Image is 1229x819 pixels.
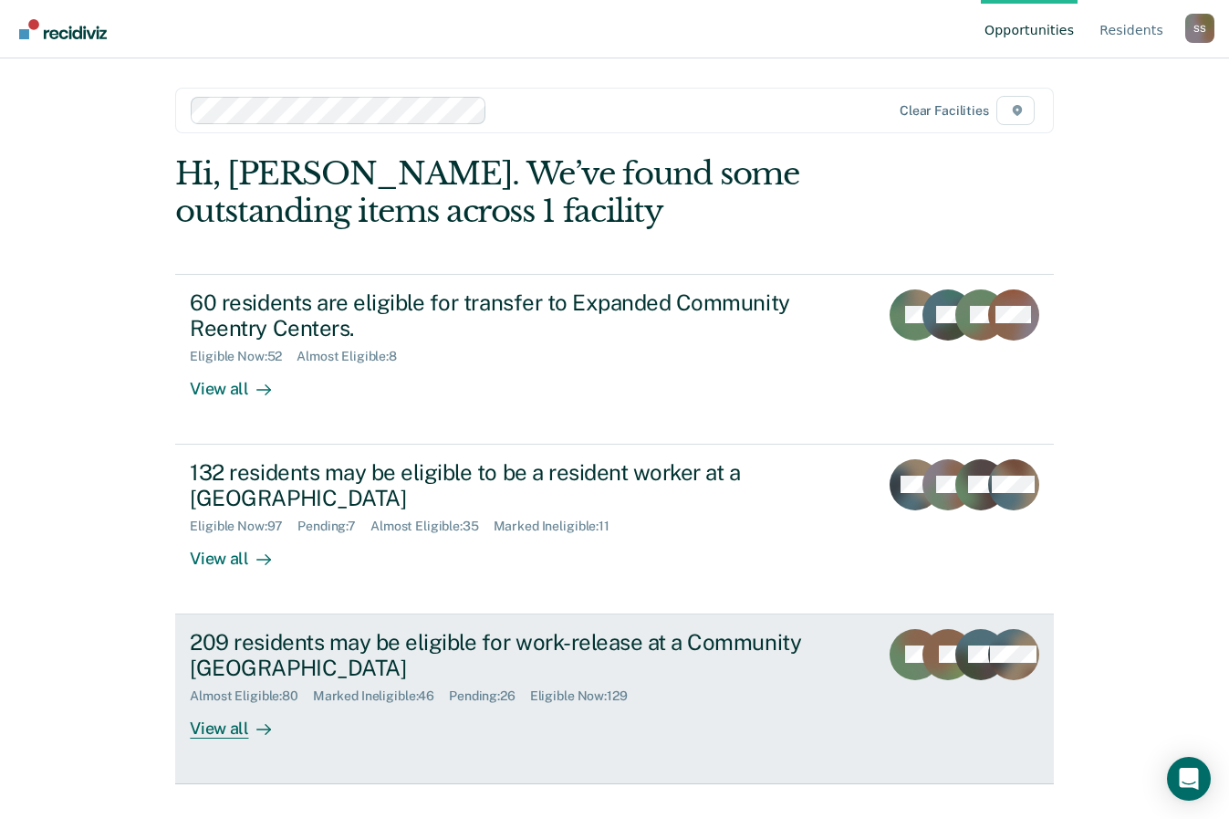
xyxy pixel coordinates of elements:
div: 209 residents may be eligible for work-release at a Community [GEOGRAPHIC_DATA] [190,629,830,682]
div: 132 residents may be eligible to be a resident worker at a [GEOGRAPHIC_DATA] [190,459,830,512]
div: Clear facilities [900,103,989,119]
div: Hi, [PERSON_NAME]. We’ve found some outstanding items across 1 facility [175,155,878,230]
div: Pending : 26 [449,688,530,704]
button: Profile dropdown button [1185,14,1214,43]
div: Almost Eligible : 8 [297,349,411,364]
div: Open Intercom Messenger [1167,757,1211,801]
div: Eligible Now : 97 [190,519,297,534]
div: Almost Eligible : 80 [190,688,313,704]
img: Recidiviz [19,19,107,39]
div: Almost Eligible : 35 [370,519,494,534]
div: S S [1185,14,1214,43]
a: 209 residents may be eligible for work-release at a Community [GEOGRAPHIC_DATA]Almost Eligible:80... [175,614,1053,784]
div: View all [190,704,292,740]
a: 132 residents may be eligible to be a resident worker at a [GEOGRAPHIC_DATA]Eligible Now:97Pendin... [175,445,1053,614]
div: 60 residents are eligible for transfer to Expanded Community Reentry Centers. [190,289,830,342]
div: View all [190,364,292,400]
a: 60 residents are eligible for transfer to Expanded Community Reentry Centers.Eligible Now:52Almos... [175,274,1053,445]
div: Marked Ineligible : 46 [313,688,449,704]
div: Eligible Now : 129 [530,688,642,704]
div: Marked Ineligible : 11 [494,519,624,534]
div: Eligible Now : 52 [190,349,297,364]
div: Pending : 7 [297,519,370,534]
div: View all [190,534,292,570]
